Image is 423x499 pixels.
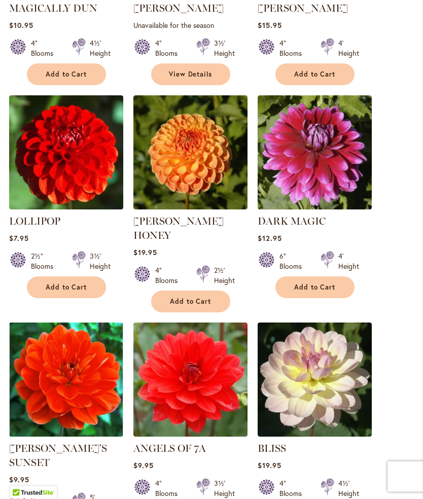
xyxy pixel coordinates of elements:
[279,252,308,272] div: 6" Blooms
[90,252,111,272] div: 3½' Height
[133,248,157,258] span: $19.95
[258,96,372,210] img: DARK MAGIC
[9,216,60,228] a: LOLLIPOP
[133,21,248,30] p: Unavailable for the season
[258,443,286,455] a: BLISS
[133,323,248,437] img: ANGELS OF 7A
[294,70,336,79] span: Add to Cart
[279,39,308,59] div: 4" Blooms
[9,430,123,439] a: PATRICIA ANN'S SUNSET
[133,430,248,439] a: ANGELS OF 7A
[275,64,355,86] button: Add to Cart
[258,461,281,471] span: $19.95
[90,39,111,59] div: 4½' Height
[155,266,184,286] div: 4" Blooms
[133,96,248,210] img: CRICHTON HONEY
[9,3,97,15] a: MAGICALLY DUN
[258,323,372,437] img: BLISS
[258,234,282,243] span: $12.95
[214,266,235,286] div: 2½' Height
[258,202,372,212] a: DARK MAGIC
[338,479,359,499] div: 4½' Height
[133,3,224,15] a: [PERSON_NAME]
[155,479,184,499] div: 4" Blooms
[155,39,184,59] div: 4" Blooms
[8,463,36,491] iframe: Launch Accessibility Center
[31,39,60,59] div: 4" Blooms
[9,202,123,212] a: LOLLIPOP
[169,70,213,79] span: View Details
[9,234,29,243] span: $7.95
[46,283,87,292] span: Add to Cart
[338,252,359,272] div: 4' Height
[133,443,206,455] a: ANGELS OF 7A
[258,216,326,228] a: DARK MAGIC
[27,277,106,299] button: Add to Cart
[151,291,230,313] button: Add to Cart
[9,443,107,469] a: [PERSON_NAME]'S SUNSET
[31,252,60,272] div: 2½" Blooms
[275,277,355,299] button: Add to Cart
[27,64,106,86] button: Add to Cart
[214,39,235,59] div: 3½' Height
[133,461,154,471] span: $9.95
[258,21,282,30] span: $15.95
[294,283,336,292] span: Add to Cart
[258,430,372,439] a: BLISS
[9,21,33,30] span: $10.95
[133,202,248,212] a: CRICHTON HONEY
[9,96,123,210] img: LOLLIPOP
[151,64,230,86] a: View Details
[46,70,87,79] span: Add to Cart
[258,3,348,15] a: [PERSON_NAME]
[279,479,308,499] div: 4" Blooms
[214,479,235,499] div: 3½' Height
[9,323,123,437] img: PATRICIA ANN'S SUNSET
[133,216,224,242] a: [PERSON_NAME] HONEY
[170,298,211,306] span: Add to Cart
[338,39,359,59] div: 4' Height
